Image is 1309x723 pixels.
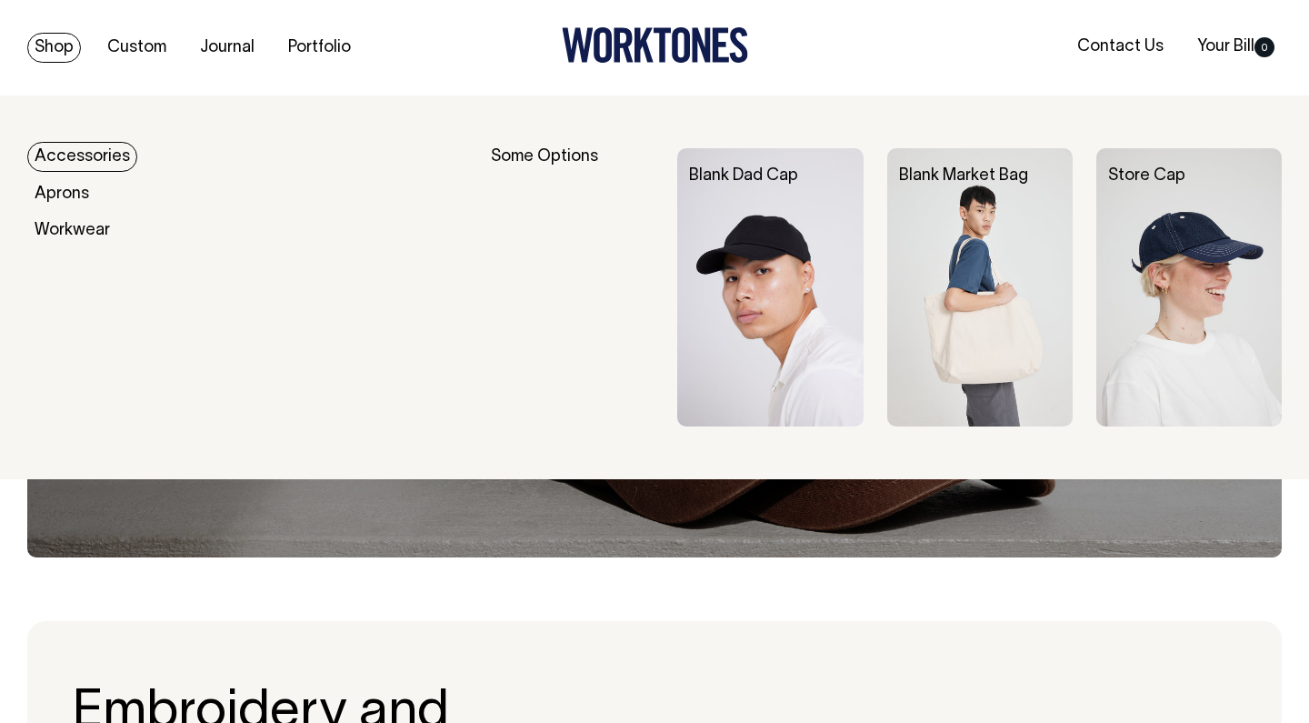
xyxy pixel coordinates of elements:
a: Portfolio [281,33,358,63]
img: Blank Dad Cap [677,148,863,427]
a: Aprons [27,179,96,209]
a: Workwear [27,216,117,246]
div: Some Options [491,148,654,427]
a: Contact Us [1070,32,1171,62]
img: Store Cap [1096,148,1282,427]
a: Custom [100,33,174,63]
a: Blank Market Bag [899,168,1028,184]
a: Accessories [27,142,137,172]
a: Store Cap [1108,168,1185,184]
span: 0 [1254,37,1274,57]
a: Your Bill0 [1190,32,1282,62]
img: Blank Market Bag [887,148,1073,427]
a: Journal [193,33,262,63]
a: Blank Dad Cap [689,168,798,184]
a: Shop [27,33,81,63]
